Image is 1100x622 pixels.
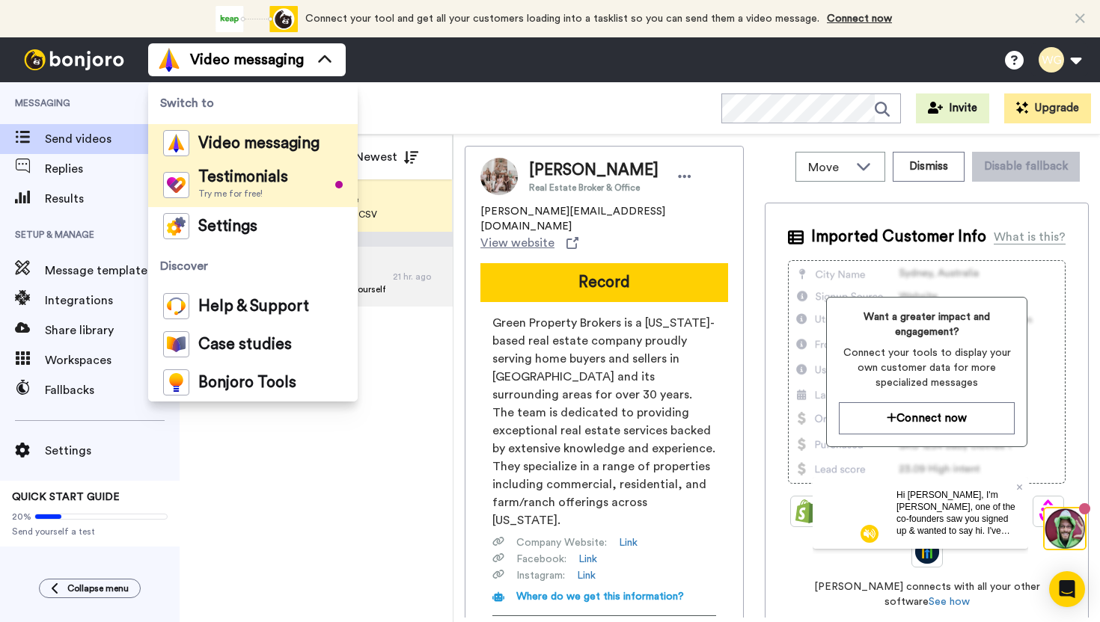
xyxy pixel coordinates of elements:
[148,325,358,363] a: Case studies
[163,213,189,239] img: settings-colored.svg
[808,158,849,176] span: Move
[1,3,42,43] img: 3183ab3e-59ed-45f6-af1c-10226f767056-1659068401.jpg
[480,158,518,195] img: Image of Wendy
[619,535,638,550] a: Link
[157,48,181,72] img: vm-color.svg
[1004,93,1091,123] button: Upgrade
[148,207,358,245] a: Settings
[148,124,358,162] a: Video messaging
[148,82,358,124] span: Switch to
[916,93,989,123] button: Invite
[198,170,288,185] span: Testimonials
[198,219,257,234] span: Settings
[216,6,298,32] div: animation
[393,271,445,283] div: 21 hr. ago
[67,582,129,594] span: Collapse menu
[163,293,189,319] img: help-and-support-colored.svg
[45,442,180,460] span: Settings
[190,49,304,70] span: Video messaging
[148,245,358,287] span: Discover
[839,310,1015,339] span: Want a greater impact and engagement?
[794,499,818,523] img: Shopify
[45,130,151,148] span: Send videos
[45,160,180,178] span: Replies
[529,159,659,182] span: [PERSON_NAME]
[305,13,819,24] span: Connect your tool and get all your customers loading into a tasklist so you can send them a video...
[148,287,358,325] a: Help & Support
[45,190,180,208] span: Results
[578,552,597,567] a: Link
[516,591,684,602] span: Where do we get this information?
[163,369,189,395] img: bj-tools-colored.svg
[827,13,892,24] a: Connect now
[45,381,180,399] span: Fallbacks
[1036,499,1060,523] img: Drip
[163,331,189,357] img: case-study-colored.svg
[480,263,728,302] button: Record
[18,49,130,70] img: bj-logo-header-white.svg
[516,535,607,550] span: Company Website :
[480,234,554,252] span: View website
[994,228,1066,246] div: What is this?
[45,262,151,280] span: Message template
[45,292,151,310] span: Integrations
[788,579,1066,609] span: [PERSON_NAME] connects with all your other software
[480,234,578,252] a: View website
[148,162,358,207] a: TestimonialsTry me for free!
[480,204,728,234] span: [PERSON_NAME][EMAIL_ADDRESS][DOMAIN_NAME]
[929,597,970,607] a: See how
[972,152,1080,182] button: Disable fallback
[198,337,292,352] span: Case studies
[577,568,596,583] a: Link
[45,351,180,369] span: Workspaces
[839,345,1015,390] span: Connect your tools to display your own customer data for more specialized messages
[516,568,565,583] span: Instagram :
[839,402,1015,434] button: Connect now
[516,552,566,567] span: Facebook :
[1049,571,1085,607] div: Open Intercom Messenger
[148,363,358,401] a: Bonjoro Tools
[198,136,320,151] span: Video messaging
[492,314,716,529] span: Green Property Brokers is a [US_STATE]-based real estate company proudly serving home buyers and ...
[48,48,66,66] img: mute-white.svg
[529,182,659,194] span: Real Estate Broker & Office
[12,492,120,502] span: QUICK START GUIDE
[163,172,189,198] img: tm-color.svg
[893,152,965,182] button: Dismiss
[198,299,309,314] span: Help & Support
[811,226,986,248] span: Imported Customer Info
[12,511,31,523] span: 20%
[343,142,430,172] button: Newest
[198,188,288,200] span: Try me for free!
[84,13,203,143] span: Hi [PERSON_NAME], I'm [PERSON_NAME], one of the co-founders saw you signed up & wanted to say hi....
[39,579,141,598] button: Collapse menu
[45,321,180,339] span: Share library
[163,130,189,156] img: vm-color.svg
[198,375,296,390] span: Bonjoro Tools
[12,526,168,538] span: Send yourself a test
